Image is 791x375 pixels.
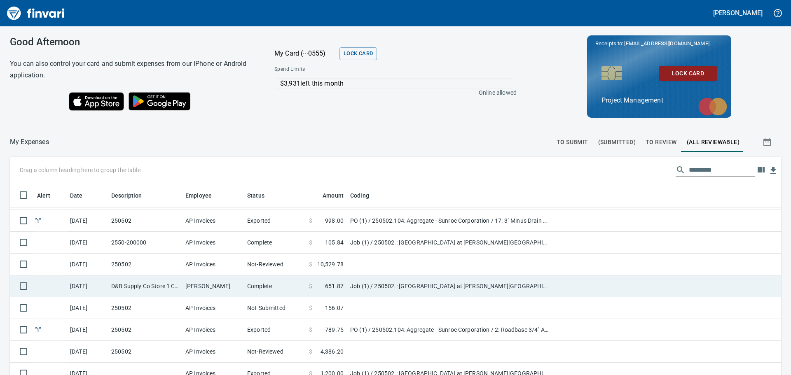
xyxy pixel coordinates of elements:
h5: [PERSON_NAME] [713,9,763,17]
span: Lock Card [344,49,373,58]
td: PO (1) / 250502.104: Aggregate - Sunroc Corporation / 17: 3" Minus Drain Rock (Delivered) [347,210,553,232]
img: Download on the App Store [69,92,124,111]
span: (Submitted) [598,137,636,147]
span: $ [309,347,312,356]
span: $ [309,326,312,334]
span: Description [111,191,142,200]
td: D&B Supply Co Store 1 Caldwell ID [108,275,182,297]
p: Project Management [601,95,717,105]
img: Finvari [5,3,67,23]
span: $ [309,282,312,290]
span: Split transaction [34,327,42,332]
span: $ [309,260,312,268]
td: 250502 [108,210,182,232]
td: [DATE] [67,341,108,363]
p: My Card (···0555) [274,49,336,58]
p: My Expenses [10,137,49,147]
span: $ [309,217,312,225]
td: Job (1) / 250502.: [GEOGRAPHIC_DATA] at [PERSON_NAME][GEOGRAPHIC_DATA] / 1003. .: General Require... [347,275,553,297]
button: Lock Card [339,47,377,60]
span: Employee [185,191,222,200]
td: AP Invoices [182,210,244,232]
button: Choose columns to display [755,164,767,176]
td: [DATE] [67,319,108,341]
span: Description [111,191,153,200]
span: 789.75 [325,326,344,334]
span: Spend Limits [274,65,410,74]
span: 4,386.20 [321,347,344,356]
td: Complete [244,275,306,297]
span: $ [309,304,312,312]
p: Online allowed [268,89,517,97]
td: Exported [244,319,306,341]
td: Exported [244,210,306,232]
span: Amount [312,191,344,200]
td: Not-Reviewed [244,254,306,275]
td: [DATE] [67,297,108,319]
p: $3,931 left this month [280,79,513,89]
span: Status [247,191,275,200]
nav: breadcrumb [10,137,49,147]
span: Status [247,191,264,200]
td: 250502 [108,297,182,319]
button: Lock Card [659,66,717,81]
td: AP Invoices [182,341,244,363]
button: [PERSON_NAME] [711,7,765,19]
span: Lock Card [666,68,710,79]
td: 250502 [108,254,182,275]
span: 10,529.78 [317,260,344,268]
span: To Review [646,137,677,147]
img: Get it on Google Play [124,88,195,115]
td: Job (1) / 250502.: [GEOGRAPHIC_DATA] at [PERSON_NAME][GEOGRAPHIC_DATA] / 2046. .: Dust Control / ... [347,232,553,254]
span: 998.00 [325,217,344,225]
td: [DATE] [67,210,108,232]
h6: You can also control your card and submit expenses from our iPhone or Android application. [10,58,254,81]
p: Drag a column heading here to group the table [20,166,140,174]
td: AP Invoices [182,254,244,275]
span: Date [70,191,83,200]
td: PO (1) / 250502.104: Aggregate - Sunroc Corporation / 2: Roadbase 3/4" Agg for Base - Delivery [347,319,553,341]
td: Complete [244,232,306,254]
span: Amount [323,191,344,200]
td: [DATE] [67,275,108,297]
span: 156.07 [325,304,344,312]
button: Show transactions within a particular date range [755,132,781,152]
td: [DATE] [67,254,108,275]
td: 250502 [108,341,182,363]
span: (All Reviewable) [687,137,740,147]
td: AP Invoices [182,319,244,341]
span: 105.84 [325,238,344,247]
span: To Submit [557,137,588,147]
h3: Good Afternoon [10,36,254,48]
span: 651.87 [325,282,344,290]
span: Split transaction [34,218,42,223]
span: Coding [350,191,369,200]
td: AP Invoices [182,232,244,254]
td: Not-Submitted [244,297,306,319]
td: 2550-200000 [108,232,182,254]
p: Receipts to: [595,40,723,48]
td: AP Invoices [182,297,244,319]
span: [EMAIL_ADDRESS][DOMAIN_NAME] [623,40,710,47]
td: [PERSON_NAME] [182,275,244,297]
span: Date [70,191,94,200]
button: Download Table [767,164,779,177]
span: Alert [37,191,50,200]
span: Coding [350,191,380,200]
td: Not-Reviewed [244,341,306,363]
span: $ [309,238,312,247]
img: mastercard.svg [694,93,731,120]
span: Employee [185,191,212,200]
span: Alert [37,191,61,200]
td: 250502 [108,319,182,341]
td: [DATE] [67,232,108,254]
